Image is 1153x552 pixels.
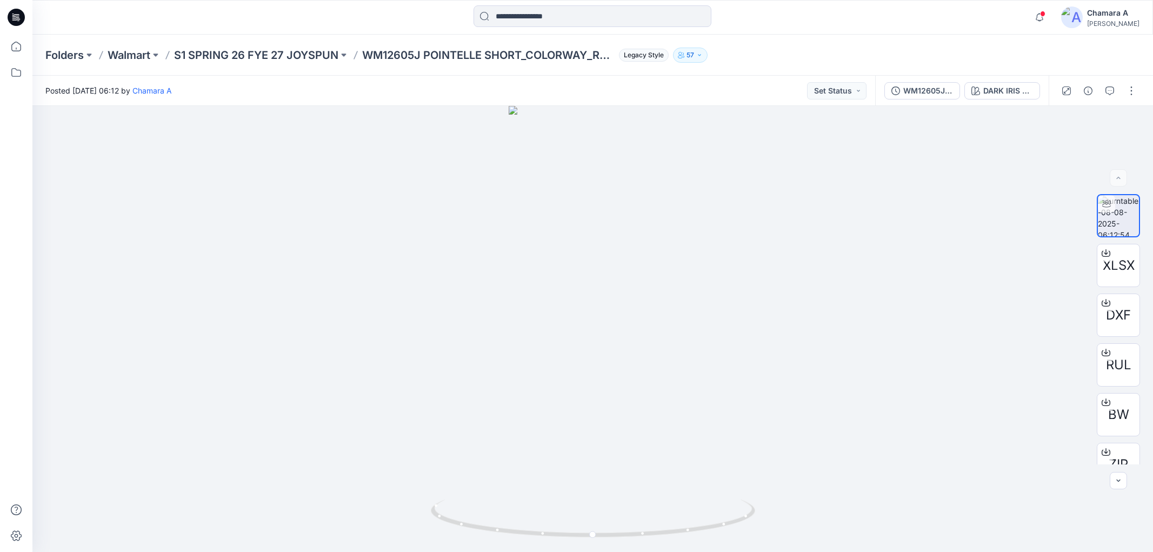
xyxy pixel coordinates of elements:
[1087,19,1139,28] div: [PERSON_NAME]
[673,48,708,63] button: 57
[619,49,669,62] span: Legacy Style
[1106,355,1131,375] span: RUL
[1103,256,1135,275] span: XLSX
[1108,405,1129,424] span: BW
[1098,195,1139,236] img: turntable-08-08-2025-06:12:54
[615,48,669,63] button: Legacy Style
[964,82,1040,99] button: DARK IRIS 2051146
[362,48,615,63] p: WM12605J POINTELLE SHORT_COLORWAY_REV2
[884,82,960,99] button: WM12605J POINTELLE SHORT_COLORWAY_REV2
[45,85,171,96] span: Posted [DATE] 06:12 by
[687,49,694,61] p: 57
[1087,6,1139,19] div: Chamara A
[903,85,953,97] div: WM12605J POINTELLE SHORT_COLORWAY_REV2
[1079,82,1097,99] button: Details
[1061,6,1083,28] img: avatar
[1106,305,1131,325] span: DXF
[45,48,84,63] a: Folders
[174,48,338,63] a: S1 SPRING 26 FYE 27 JOYSPUN
[1109,455,1128,474] span: ZIP
[132,86,171,95] a: Chamara A
[983,85,1033,97] div: DARK IRIS 2051146
[108,48,150,63] a: Walmart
